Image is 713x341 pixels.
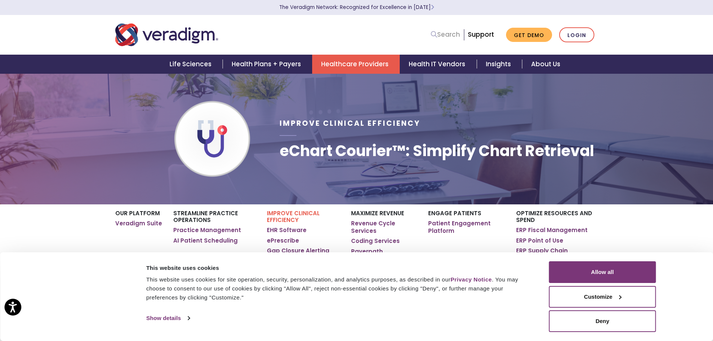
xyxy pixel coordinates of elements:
a: Healthcare Providers [312,55,400,74]
a: Payerpath Clearinghouse [351,248,417,262]
h1: eChart Courier™: Simplify Chart Retrieval [280,142,594,160]
div: This website uses cookies [146,264,532,273]
a: AI Patient Scheduling [173,237,238,244]
a: Search [431,30,460,40]
a: Coding Services [351,237,400,245]
a: Privacy Notice [451,276,492,283]
button: Allow all [549,261,656,283]
a: ERP Fiscal Management [516,226,588,234]
a: Veradigm Suite [115,220,162,227]
a: ePrescribe [267,237,299,244]
img: Veradigm logo [115,22,218,47]
a: Insights [477,55,522,74]
button: Deny [549,310,656,332]
a: About Us [522,55,569,74]
a: ERP Point of Use [516,237,563,244]
a: Health Plans + Payers [223,55,312,74]
div: This website uses cookies for site operation, security, personalization, and analytics purposes, ... [146,275,532,302]
a: Revenue Cycle Services [351,220,417,234]
a: The Veradigm Network: Recognized for Excellence in [DATE]Learn More [279,4,434,11]
a: EHR Software [267,226,307,234]
a: Life Sciences [161,55,223,74]
a: Gap Closure Alerting [267,247,329,255]
span: Learn More [431,4,434,11]
span: Improve Clinical Efficiency [280,118,420,128]
a: Support [468,30,494,39]
a: Get Demo [506,28,552,42]
a: Patient Engagement Platform [428,220,505,234]
a: ERP Supply Chain [516,247,568,255]
a: Practice Management [173,226,241,234]
a: Health IT Vendors [400,55,476,74]
a: Login [559,27,594,43]
button: Customize [549,286,656,308]
a: Show details [146,313,190,324]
